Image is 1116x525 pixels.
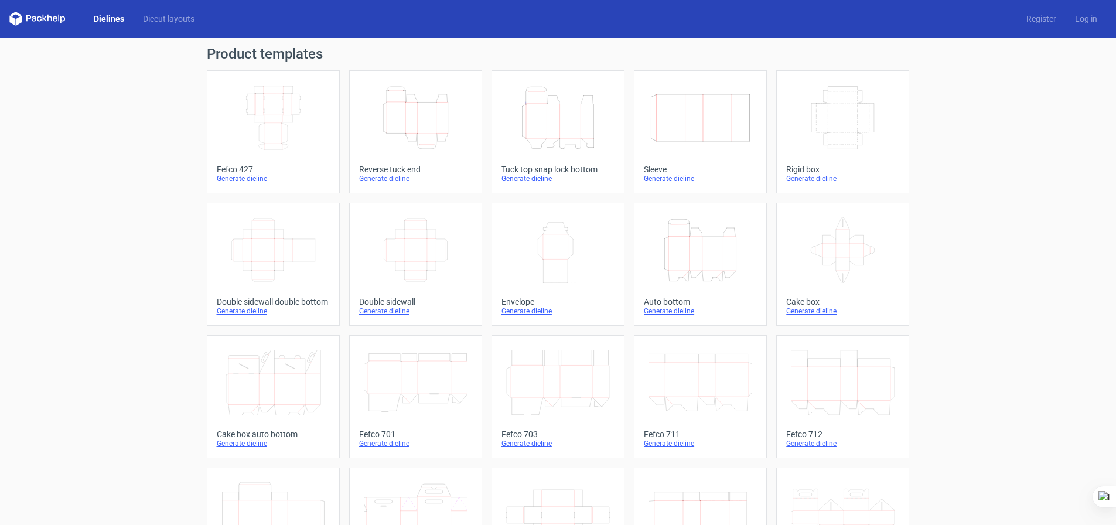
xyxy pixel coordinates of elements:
div: Generate dieline [501,439,615,448]
div: Cake box [786,297,899,306]
a: Double sidewallGenerate dieline [349,203,482,326]
div: Envelope [501,297,615,306]
div: Generate dieline [644,306,757,316]
a: Register [1017,13,1066,25]
div: Generate dieline [644,439,757,448]
a: Auto bottomGenerate dieline [634,203,767,326]
div: Generate dieline [501,306,615,316]
div: Generate dieline [501,174,615,183]
a: Cake boxGenerate dieline [776,203,909,326]
a: Fefco 427Generate dieline [207,70,340,193]
div: Generate dieline [359,174,472,183]
a: Tuck top snap lock bottomGenerate dieline [492,70,624,193]
div: Sleeve [644,165,757,174]
div: Generate dieline [217,306,330,316]
a: Fefco 711Generate dieline [634,335,767,458]
div: Generate dieline [359,306,472,316]
a: Rigid boxGenerate dieline [776,70,909,193]
div: Double sidewall [359,297,472,306]
div: Generate dieline [786,439,899,448]
div: Reverse tuck end [359,165,472,174]
div: Generate dieline [217,174,330,183]
div: Generate dieline [786,306,899,316]
div: Rigid box [786,165,899,174]
div: Cake box auto bottom [217,429,330,439]
div: Fefco 701 [359,429,472,439]
h1: Product templates [207,47,910,61]
div: Auto bottom [644,297,757,306]
a: Reverse tuck endGenerate dieline [349,70,482,193]
div: Fefco 711 [644,429,757,439]
a: Dielines [84,13,134,25]
a: Fefco 712Generate dieline [776,335,909,458]
a: Diecut layouts [134,13,204,25]
a: Fefco 703Generate dieline [492,335,624,458]
div: Fefco 703 [501,429,615,439]
div: Generate dieline [644,174,757,183]
div: Fefco 712 [786,429,899,439]
div: Double sidewall double bottom [217,297,330,306]
div: Generate dieline [359,439,472,448]
div: Fefco 427 [217,165,330,174]
a: SleeveGenerate dieline [634,70,767,193]
div: Generate dieline [786,174,899,183]
a: EnvelopeGenerate dieline [492,203,624,326]
a: Fefco 701Generate dieline [349,335,482,458]
a: Double sidewall double bottomGenerate dieline [207,203,340,326]
a: Cake box auto bottomGenerate dieline [207,335,340,458]
div: Generate dieline [217,439,330,448]
a: Log in [1066,13,1107,25]
div: Tuck top snap lock bottom [501,165,615,174]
